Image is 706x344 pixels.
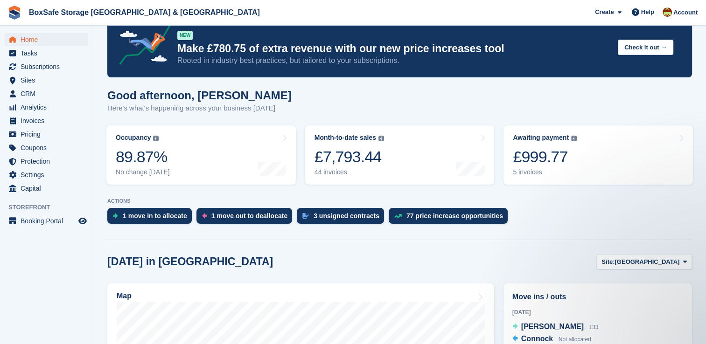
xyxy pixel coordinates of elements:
[513,168,577,176] div: 5 invoices
[123,212,187,220] div: 1 move in to allocate
[107,198,692,204] p: ACTIONS
[394,214,402,218] img: price_increase_opportunities-93ffe204e8149a01c8c9dc8f82e8f89637d9d84a8eef4429ea346261dce0b2c0.svg
[25,5,264,20] a: BoxSafe Storage [GEOGRAPHIC_DATA] & [GEOGRAPHIC_DATA]
[21,168,77,181] span: Settings
[663,7,672,17] img: Kim
[113,213,118,219] img: move_ins_to_allocate_icon-fdf77a2bb77ea45bf5b3d319d69a93e2d87916cf1d5bf7949dd705db3b84f3ca.svg
[314,212,379,220] div: 3 unsigned contracts
[7,6,21,20] img: stora-icon-8386f47178a22dfd0bd8f6a31ec36ba5ce8667c1dd55bd0f319d3a0aa187defe.svg
[77,215,88,227] a: Preview store
[211,212,287,220] div: 1 move out to deallocate
[315,134,376,142] div: Month-to-date sales
[177,31,193,40] div: NEW
[513,147,577,166] div: £999.77
[21,128,77,141] span: Pricing
[5,87,88,100] a: menu
[117,292,132,300] h2: Map
[21,101,77,114] span: Analytics
[5,101,88,114] a: menu
[305,125,495,185] a: Month-to-date sales £7,793.44 44 invoices
[116,147,170,166] div: 89.87%
[153,136,159,141] img: icon-info-grey-7440780725fd019a000dd9b08b2336e03edf1995a4989e88bcd33f0948082b44.svg
[5,47,88,60] a: menu
[107,255,273,268] h2: [DATE] in [GEOGRAPHIC_DATA]
[521,323,584,330] span: [PERSON_NAME]
[559,336,591,343] span: Not allocated
[107,208,196,228] a: 1 move in to allocate
[21,87,77,100] span: CRM
[618,40,673,55] button: Check it out →
[595,7,614,17] span: Create
[5,182,88,195] a: menu
[116,134,151,142] div: Occupancy
[571,136,577,141] img: icon-info-grey-7440780725fd019a000dd9b08b2336e03edf1995a4989e88bcd33f0948082b44.svg
[116,168,170,176] div: No change [DATE]
[5,74,88,87] a: menu
[21,155,77,168] span: Protection
[21,60,77,73] span: Subscriptions
[503,125,693,185] a: Awaiting payment £999.77 5 invoices
[177,55,610,66] p: Rooted in industry best practices, but tailored to your subscriptions.
[21,214,77,227] span: Booking Portal
[177,42,610,55] p: Make £780.75 of extra revenue with our new price increases tool
[5,60,88,73] a: menu
[8,203,93,212] span: Storefront
[112,15,177,68] img: price-adjustments-announcement-icon-8257ccfd72463d97f412b2fc003d46551f7dbcb40ab6d574587a9cd5c0d94...
[589,324,598,330] span: 133
[21,74,77,87] span: Sites
[196,208,297,228] a: 1 move out to deallocate
[202,213,207,219] img: move_outs_to_deallocate_icon-f764333ba52eb49d3ac5e1228854f67142a1ed5810a6f6cc68b1a99e826820c5.svg
[521,335,553,343] span: Connock
[297,208,389,228] a: 3 unsigned contracts
[21,141,77,154] span: Coupons
[5,168,88,181] a: menu
[389,208,512,228] a: 77 price increase opportunities
[5,141,88,154] a: menu
[378,136,384,141] img: icon-info-grey-7440780725fd019a000dd9b08b2336e03edf1995a4989e88bcd33f0948082b44.svg
[512,308,683,316] div: [DATE]
[106,125,296,185] a: Occupancy 89.87% No change [DATE]
[21,114,77,127] span: Invoices
[512,291,683,303] h2: Move ins / outs
[5,128,88,141] a: menu
[641,7,654,17] span: Help
[406,212,503,220] div: 77 price increase opportunities
[5,214,88,227] a: menu
[596,254,692,269] button: Site: [GEOGRAPHIC_DATA]
[513,134,569,142] div: Awaiting payment
[315,168,384,176] div: 44 invoices
[21,33,77,46] span: Home
[615,257,679,267] span: [GEOGRAPHIC_DATA]
[107,103,292,114] p: Here's what's happening across your business [DATE]
[315,147,384,166] div: £7,793.44
[21,182,77,195] span: Capital
[21,47,77,60] span: Tasks
[601,257,615,267] span: Site:
[5,33,88,46] a: menu
[512,321,599,333] a: [PERSON_NAME] 133
[5,155,88,168] a: menu
[5,114,88,127] a: menu
[673,8,698,17] span: Account
[302,213,309,219] img: contract_signature_icon-13c848040528278c33f63329250d36e43548de30e8caae1d1a13099fd9432cc5.svg
[107,89,292,102] h1: Good afternoon, [PERSON_NAME]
